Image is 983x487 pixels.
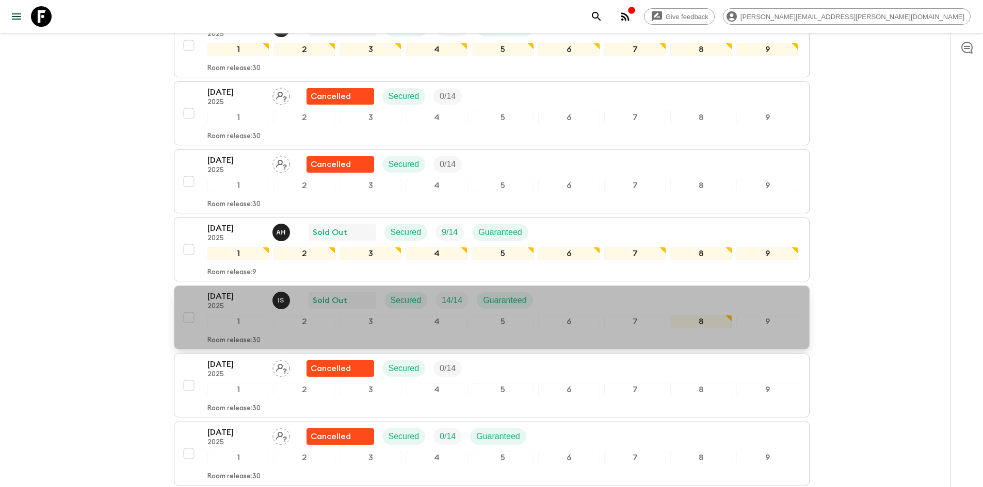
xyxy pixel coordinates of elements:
div: 8 [670,247,732,260]
div: 2 [273,179,335,192]
div: 5 [472,179,534,192]
p: Room release: 9 [207,268,256,277]
div: 3 [340,451,401,464]
div: Flash Pack cancellation [307,156,374,173]
div: 9 [736,383,798,396]
p: 2025 [207,166,264,175]
span: Assign pack leader [272,159,290,167]
button: [DATE]2025Assign pack leaderFlash Pack cancellationSecuredTrip Fill123456789Room release:30 [174,149,810,213]
div: 5 [472,315,534,328]
div: 2 [273,111,335,124]
p: Sold Out [313,294,347,307]
div: 9 [736,43,798,56]
div: 1 [207,451,269,464]
p: Cancelled [311,362,351,375]
p: Room release: 30 [207,64,261,73]
div: Secured [382,428,426,445]
div: 9 [736,315,798,328]
div: 5 [472,111,534,124]
div: 3 [340,111,401,124]
div: [PERSON_NAME][EMAIL_ADDRESS][PERSON_NAME][DOMAIN_NAME] [723,8,971,25]
p: 9 / 14 [442,226,458,239]
div: 8 [670,111,732,124]
div: 1 [207,179,269,192]
p: Room release: 30 [207,473,261,481]
div: 9 [736,451,798,464]
div: 7 [604,111,666,124]
div: 2 [273,383,335,396]
span: Assign pack leader [272,363,290,371]
div: 9 [736,111,798,124]
p: Guaranteed [483,294,527,307]
div: 2 [273,247,335,260]
p: [DATE] [207,222,264,234]
p: Sold Out [313,226,347,239]
div: 3 [340,315,401,328]
div: Trip Fill [433,156,462,173]
div: 3 [340,179,401,192]
div: 1 [207,43,269,56]
div: 7 [604,247,666,260]
div: 6 [538,247,600,260]
button: [DATE]2025Alenka HriberšekSold OutSecuredTrip FillGuaranteed123456789Room release:9 [174,217,810,281]
div: 3 [340,43,401,56]
p: Room release: 30 [207,132,261,141]
p: Secured [391,294,422,307]
div: 2 [273,451,335,464]
div: Secured [384,224,428,241]
div: 6 [538,43,600,56]
div: 9 [736,247,798,260]
div: 8 [670,451,732,464]
p: 2025 [207,371,264,379]
button: [DATE]2025Ivan StojanovićSold OutSecuredTrip FillGuaranteed123456789Room release:30 [174,286,810,349]
div: 5 [472,451,534,464]
button: search adventures [586,6,607,27]
div: 5 [472,383,534,396]
p: Room release: 30 [207,405,261,413]
button: [DATE]2025Assign pack leaderFlash Pack cancellationSecuredTrip FillGuaranteed123456789Room releas... [174,422,810,485]
p: [DATE] [207,358,264,371]
div: 3 [340,247,401,260]
div: 8 [670,315,732,328]
div: Secured [382,156,426,173]
div: 2 [273,315,335,328]
div: 8 [670,383,732,396]
p: Cancelled [311,430,351,443]
div: Secured [382,360,426,377]
p: 0 / 14 [440,430,456,443]
div: 1 [207,247,269,260]
div: Flash Pack cancellation [307,360,374,377]
span: Alenka Hriberšek [272,227,292,235]
div: 8 [670,43,732,56]
div: 7 [604,179,666,192]
p: I S [278,296,284,305]
div: 4 [406,383,468,396]
p: Secured [391,226,422,239]
p: A H [276,228,286,237]
p: 0 / 14 [440,362,456,375]
div: 6 [538,315,600,328]
div: 2 [273,43,335,56]
div: 9 [736,179,798,192]
p: Cancelled [311,158,351,171]
button: [DATE]2025Alenka HriberšekSold OutSecuredTrip FillGuaranteed123456789Room release:30 [174,13,810,77]
span: Assign pack leader [272,91,290,99]
div: 7 [604,315,666,328]
div: Secured [384,292,428,309]
p: Secured [389,430,420,443]
div: Flash Pack cancellation [307,88,374,105]
div: 4 [406,247,468,260]
div: Trip Fill [436,292,469,309]
button: AH [272,224,292,241]
p: [DATE] [207,290,264,303]
p: Secured [389,158,420,171]
div: 4 [406,179,468,192]
div: 8 [670,179,732,192]
p: 0 / 14 [440,90,456,103]
p: Room release: 30 [207,200,261,209]
div: 5 [472,43,534,56]
div: Secured [382,88,426,105]
div: Trip Fill [436,224,464,241]
div: 5 [472,247,534,260]
p: Guaranteed [478,226,522,239]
